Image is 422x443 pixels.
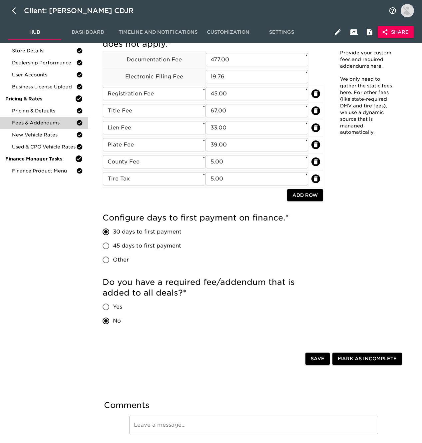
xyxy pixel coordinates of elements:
[401,4,414,17] img: Profile
[113,317,121,325] span: No
[362,24,378,40] button: Internal Notes and Comments
[383,28,409,36] span: Share
[103,277,323,298] h5: Do you have a required fee/addendum that is added to all deals?
[311,140,320,149] button: delete
[12,167,76,174] span: Finance Product Menu
[12,47,76,54] span: Store Details
[12,83,76,90] span: Business License Upload
[311,174,320,183] button: delete
[113,303,122,311] span: Yes
[103,56,206,64] p: Documentation Fee
[311,123,320,132] button: delete
[119,28,198,36] span: Timeline and Notifications
[338,355,397,363] span: Mark as Incomplete
[24,5,143,16] div: Client: [PERSON_NAME] CDJR
[113,242,181,250] span: 45 days to first payment
[292,191,318,199] span: Add Row
[311,106,320,115] button: delete
[332,353,402,365] button: Mark as Incomplete
[385,3,401,19] button: notifications
[346,24,362,40] button: Client View
[378,26,414,38] button: Share
[12,107,76,114] span: Pricing & Defaults
[65,28,111,36] span: Dashboard
[12,71,76,78] span: User Accounts
[340,76,396,136] p: We only need to gather the static fees here. For other fees (like state-required DMV and tire fee...
[12,28,57,36] span: Hub
[104,400,403,411] h5: Comments
[340,50,396,70] p: Provide your custom fees and required addendums here.
[330,24,346,40] button: Edit Hub
[103,73,206,81] p: Electronic Filing Fee
[287,189,323,201] button: Add Row
[206,28,251,36] span: Customization
[113,228,182,236] span: 30 days to first payment
[311,89,320,98] button: delete
[259,28,304,36] span: Settings
[113,256,129,264] span: Other
[12,119,76,126] span: Fees & Addendums
[305,353,330,365] button: Save
[12,143,76,150] span: Used & CPO Vehicle Rates
[5,155,75,162] span: Finance Manager Tasks
[5,95,75,102] span: Pricing & Rates
[12,131,76,138] span: New Vehicle Rates
[103,212,323,223] h5: Configure days to first payment on finance.
[311,355,324,363] span: Save
[12,59,76,66] span: Dealership Performance
[311,157,320,166] button: delete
